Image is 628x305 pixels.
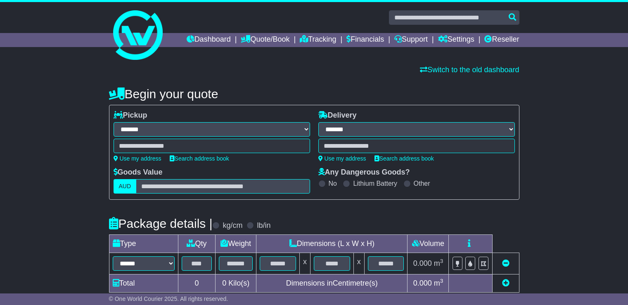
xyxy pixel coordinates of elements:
[222,279,226,287] span: 0
[434,279,443,287] span: m
[256,274,408,293] td: Dimensions in Centimetre(s)
[216,274,256,293] td: Kilo(s)
[109,217,213,230] h4: Package details |
[374,155,434,162] a: Search address book
[300,33,336,47] a: Tracking
[114,179,137,194] label: AUD
[216,235,256,253] td: Weight
[170,155,229,162] a: Search address book
[353,180,397,187] label: Lithium Battery
[256,235,408,253] td: Dimensions (L x W x H)
[109,235,178,253] td: Type
[413,279,432,287] span: 0.000
[178,235,216,253] td: Qty
[440,278,443,284] sup: 3
[502,279,510,287] a: Add new item
[299,253,310,274] td: x
[318,155,366,162] a: Use my address
[241,33,289,47] a: Quote/Book
[440,258,443,264] sup: 3
[502,259,510,267] a: Remove this item
[223,221,242,230] label: kg/cm
[413,259,432,267] span: 0.000
[109,274,178,293] td: Total
[318,111,357,120] label: Delivery
[346,33,384,47] a: Financials
[114,168,163,177] label: Goods Value
[353,253,364,274] td: x
[187,33,231,47] a: Dashboard
[109,296,228,302] span: © One World Courier 2025. All rights reserved.
[178,274,216,293] td: 0
[318,168,410,177] label: Any Dangerous Goods?
[420,66,519,74] a: Switch to the old dashboard
[257,221,270,230] label: lb/in
[114,155,161,162] a: Use my address
[434,259,443,267] span: m
[394,33,428,47] a: Support
[438,33,474,47] a: Settings
[414,180,430,187] label: Other
[114,111,147,120] label: Pickup
[109,87,519,101] h4: Begin your quote
[329,180,337,187] label: No
[484,33,519,47] a: Reseller
[408,235,449,253] td: Volume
